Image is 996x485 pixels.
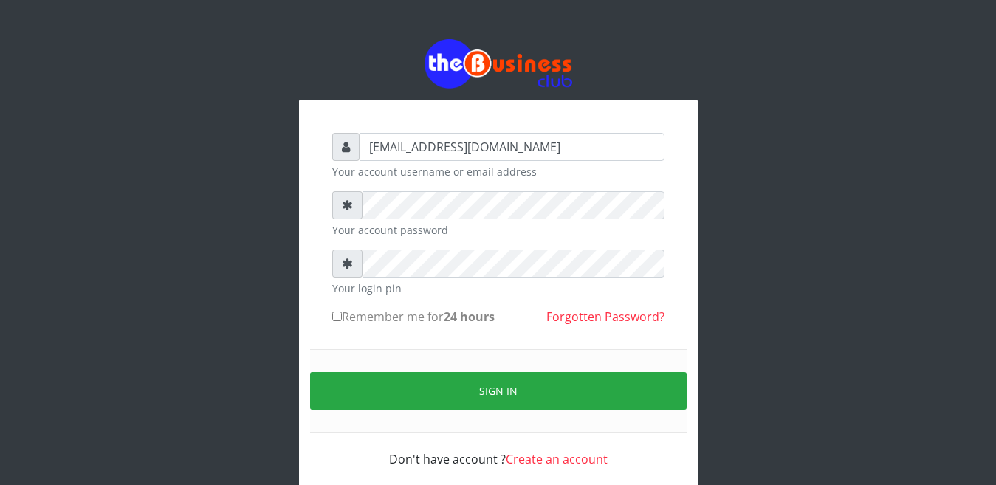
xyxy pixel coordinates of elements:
[332,222,664,238] small: Your account password
[332,164,664,179] small: Your account username or email address
[506,451,608,467] a: Create an account
[332,312,342,321] input: Remember me for24 hours
[360,133,664,161] input: Username or email address
[310,372,687,410] button: Sign in
[332,308,495,326] label: Remember me for
[332,433,664,468] div: Don't have account ?
[332,281,664,296] small: Your login pin
[546,309,664,325] a: Forgotten Password?
[444,309,495,325] b: 24 hours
